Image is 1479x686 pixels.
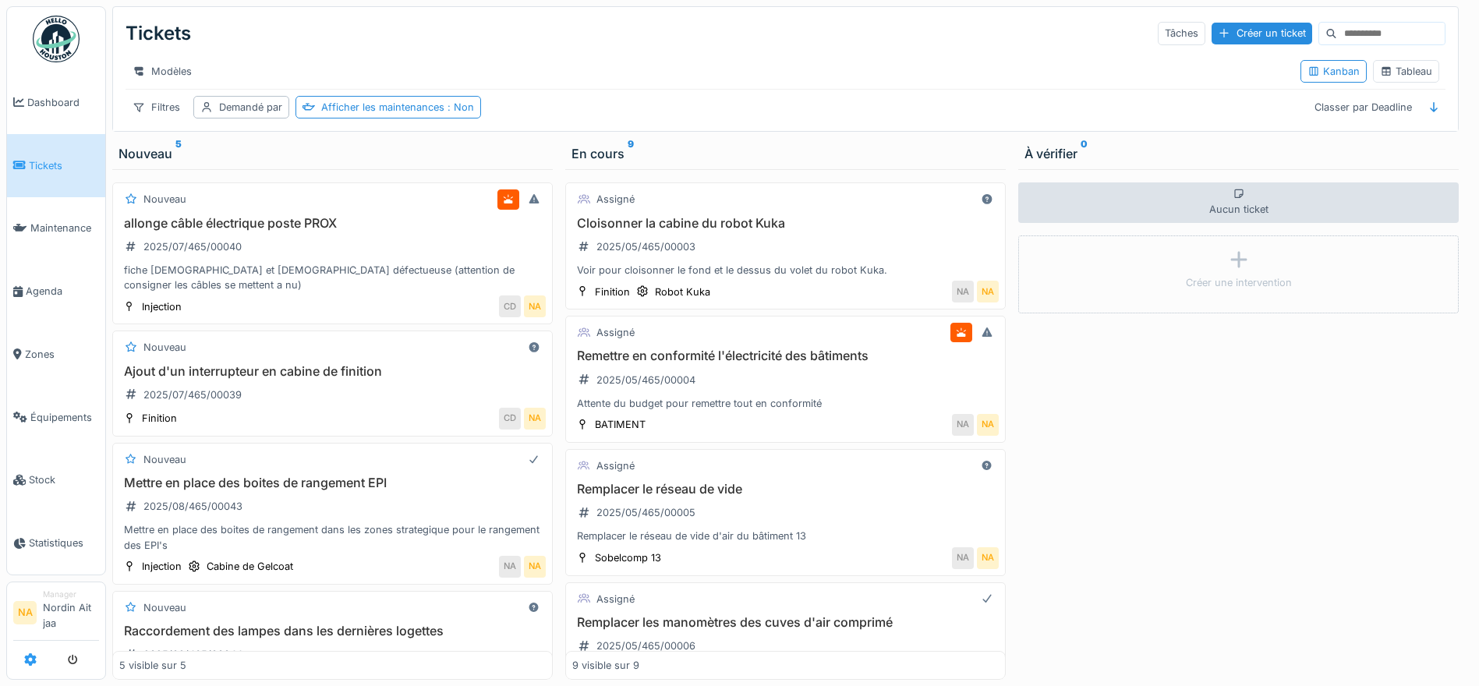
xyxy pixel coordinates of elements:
[596,373,695,387] div: 2025/05/465/00004
[7,71,105,134] a: Dashboard
[596,458,635,473] div: Assigné
[175,144,182,163] sup: 5
[7,323,105,386] a: Zones
[29,158,99,173] span: Tickets
[1212,23,1312,44] div: Créer un ticket
[952,414,974,436] div: NA
[143,499,242,514] div: 2025/08/465/00043
[142,299,182,314] div: Injection
[26,284,99,299] span: Agenda
[119,476,546,490] h3: Mettre en place des boites de rangement EPI
[952,547,974,569] div: NA
[977,281,999,302] div: NA
[143,340,186,355] div: Nouveau
[1307,64,1360,79] div: Kanban
[1307,96,1419,118] div: Classer par Deadline
[142,411,177,426] div: Finition
[143,239,242,254] div: 2025/07/465/00040
[30,410,99,425] span: Équipements
[7,511,105,575] a: Statistiques
[572,396,999,411] div: Attente du budget pour remettre tout en conformité
[596,638,695,653] div: 2025/05/465/00006
[499,408,521,430] div: CD
[596,239,695,254] div: 2025/05/465/00003
[952,281,974,302] div: NA
[25,347,99,362] span: Zones
[655,285,710,299] div: Robot Kuka
[572,216,999,231] h3: Cloisonner la cabine du robot Kuka
[143,647,242,662] div: 2025/08/465/00044
[1081,144,1088,163] sup: 0
[7,197,105,260] a: Maintenance
[499,556,521,578] div: NA
[524,408,546,430] div: NA
[119,263,546,292] div: fiche [DEMOGRAPHIC_DATA] et [DEMOGRAPHIC_DATA] défectueuse (attention de consigner les câbles se ...
[143,387,242,402] div: 2025/07/465/00039
[572,615,999,630] h3: Remplacer les manomètres des cuves d'air comprimé
[143,192,186,207] div: Nouveau
[143,600,186,615] div: Nouveau
[207,559,293,574] div: Cabine de Gelcoat
[596,325,635,340] div: Assigné
[142,559,182,574] div: Injection
[7,449,105,512] a: Stock
[524,295,546,317] div: NA
[29,472,99,487] span: Stock
[119,216,546,231] h3: allonge câble électrique poste PROX
[1024,144,1452,163] div: À vérifier
[119,364,546,379] h3: Ajout d'un interrupteur en cabine de finition
[571,144,1000,163] div: En cours
[596,505,695,520] div: 2025/05/465/00005
[43,589,99,600] div: Manager
[126,13,191,54] div: Tickets
[499,295,521,317] div: CD
[143,452,186,467] div: Nouveau
[628,144,634,163] sup: 9
[572,529,999,543] div: Remplacer le réseau de vide d'air du bâtiment 13
[1158,22,1205,44] div: Tâches
[126,96,187,118] div: Filtres
[119,658,186,673] div: 5 visible sur 5
[572,658,639,673] div: 9 visible sur 9
[13,589,99,641] a: NA ManagerNordin Ait jaa
[572,482,999,497] h3: Remplacer le réseau de vide
[7,260,105,323] a: Agenda
[572,348,999,363] h3: Remettre en conformité l'électricité des bâtiments
[33,16,80,62] img: Badge_color-CXgf-gQk.svg
[7,386,105,449] a: Équipements
[119,144,547,163] div: Nouveau
[13,601,37,624] li: NA
[27,95,99,110] span: Dashboard
[7,134,105,197] a: Tickets
[596,192,635,207] div: Assigné
[43,589,99,637] li: Nordin Ait jaa
[977,547,999,569] div: NA
[595,550,661,565] div: Sobelcomp 13
[126,60,199,83] div: Modèles
[596,592,635,606] div: Assigné
[524,556,546,578] div: NA
[119,522,546,552] div: Mettre en place des boites de rangement dans les zones strategique pour le rangement des EPI's
[977,414,999,436] div: NA
[30,221,99,235] span: Maintenance
[321,100,474,115] div: Afficher les maintenances
[1380,64,1432,79] div: Tableau
[219,100,282,115] div: Demandé par
[595,417,646,432] div: BATIMENT
[1186,275,1292,290] div: Créer une intervention
[572,263,999,278] div: Voir pour cloisonner le fond et le dessus du volet du robot Kuka.
[1018,182,1459,223] div: Aucun ticket
[595,285,630,299] div: Finition
[29,536,99,550] span: Statistiques
[444,101,474,113] span: : Non
[119,624,546,638] h3: Raccordement des lampes dans les dernières logettes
